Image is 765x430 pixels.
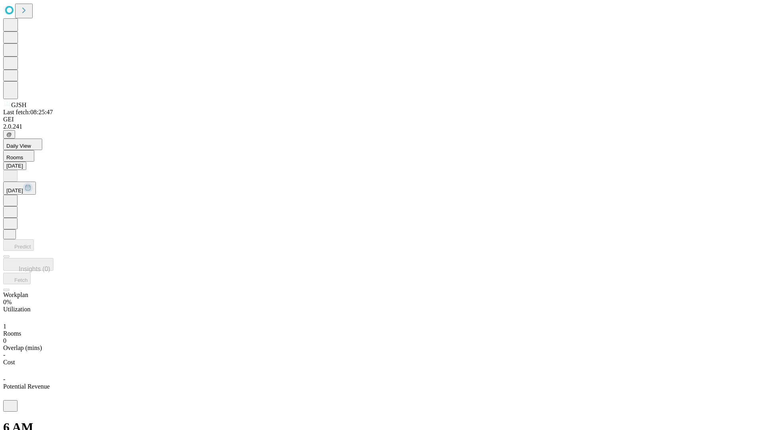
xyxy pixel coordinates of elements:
span: Rooms [6,154,23,160]
button: Daily View [3,139,42,150]
span: Daily View [6,143,31,149]
span: Cost [3,359,15,365]
button: Rooms [3,150,34,162]
span: Overlap (mins) [3,344,42,351]
div: GEI [3,116,762,123]
span: 0 [3,337,6,344]
span: Insights (0) [19,266,50,272]
button: [DATE] [3,162,26,170]
span: - [3,376,5,383]
button: [DATE] [3,182,36,195]
div: 2.0.241 [3,123,762,130]
button: Fetch [3,273,31,284]
button: @ [3,130,15,139]
span: - [3,352,5,358]
span: Utilization [3,306,30,313]
span: Last fetch: 08:25:47 [3,109,53,115]
span: Potential Revenue [3,383,50,390]
button: Insights (0) [3,258,53,271]
button: Predict [3,239,34,251]
span: Workplan [3,291,28,298]
span: 1 [3,323,6,330]
span: 0% [3,299,12,305]
span: GJSH [11,102,26,108]
span: @ [6,131,12,137]
span: [DATE] [6,188,23,193]
span: Rooms [3,330,21,337]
